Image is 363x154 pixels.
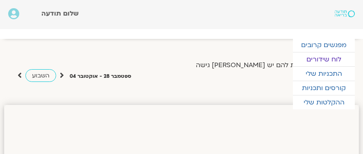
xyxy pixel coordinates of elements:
[196,61,338,69] label: הצג רק הרצאות להם יש [PERSON_NAME] גישה
[293,38,355,52] a: מפגשים קרובים
[293,67,355,81] a: התכניות שלי
[41,9,79,18] span: שלום תודעה
[293,95,355,109] a: ההקלטות שלי
[70,72,131,81] p: ספטמבר 28 - אוקטובר 04
[25,69,56,82] a: השבוע
[32,72,50,79] span: השבוע
[293,52,355,66] a: לוח שידורים
[293,81,355,95] a: קורסים ותכניות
